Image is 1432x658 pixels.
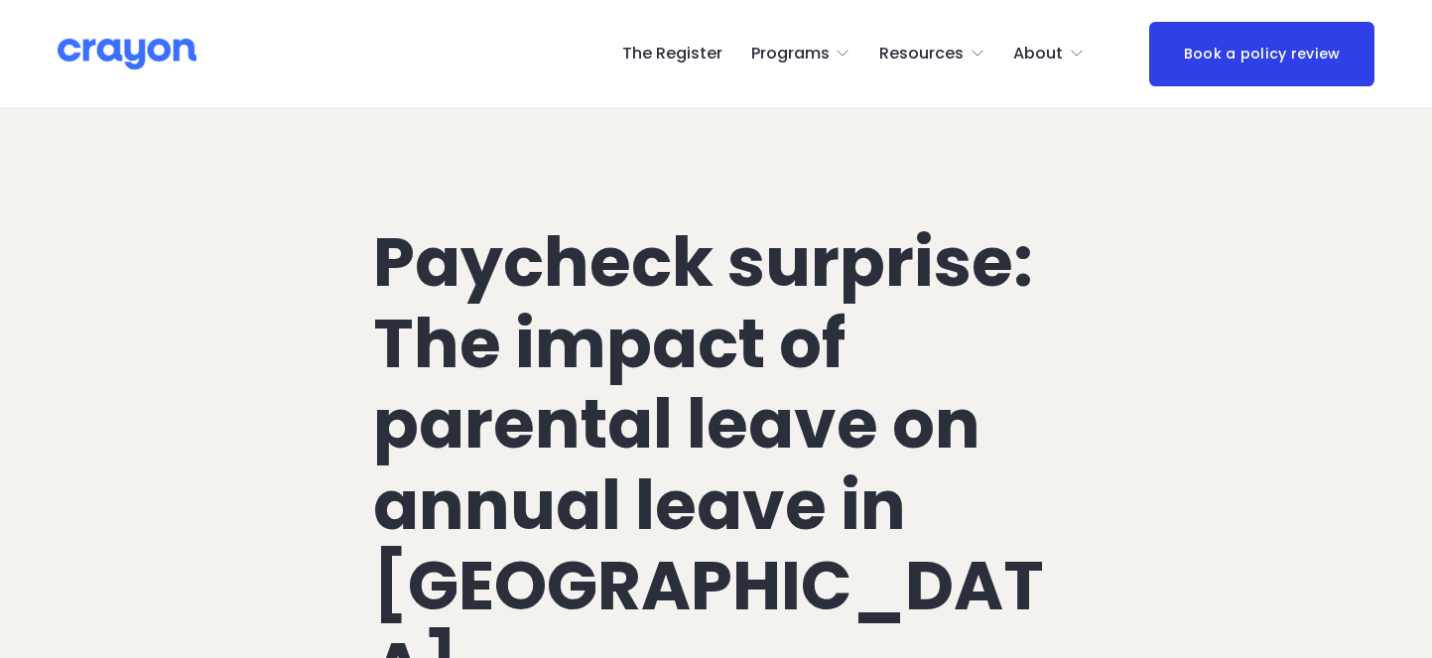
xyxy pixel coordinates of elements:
[58,37,196,71] img: Crayon
[1013,40,1063,68] span: About
[751,40,830,68] span: Programs
[879,38,985,69] a: folder dropdown
[622,38,722,69] a: The Register
[1149,22,1374,86] a: Book a policy review
[1013,38,1085,69] a: folder dropdown
[751,38,851,69] a: folder dropdown
[879,40,964,68] span: Resources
